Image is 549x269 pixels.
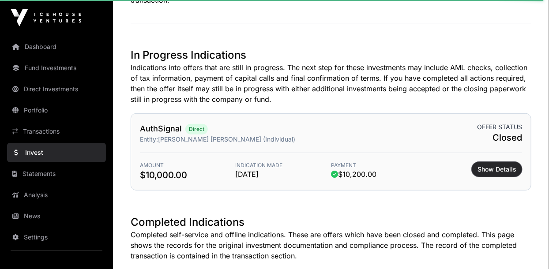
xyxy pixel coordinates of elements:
[331,169,376,179] span: $10,200.00
[7,206,106,226] a: News
[7,185,106,205] a: Analysis
[477,123,522,131] span: Offer status
[131,215,531,229] h1: Completed Indications
[477,131,522,144] span: Closed
[7,164,106,183] a: Statements
[131,48,531,62] h1: In Progress Indications
[140,162,236,169] span: Amount
[131,62,531,105] p: Indications into offers that are still in progress. The next step for these investments may inclu...
[472,162,522,177] button: Show Details
[478,165,516,174] span: Show Details
[140,135,158,143] span: Entity:
[7,122,106,141] a: Transactions
[131,229,531,261] p: Completed self-service and offline indications. These are offers which have been closed and compl...
[189,126,204,133] span: Direct
[236,169,331,179] span: [DATE]
[331,162,427,169] span: Payment
[7,37,106,56] a: Dashboard
[11,9,81,26] img: Icehouse Ventures Logo
[7,228,106,247] a: Settings
[7,58,106,78] a: Fund Investments
[7,79,106,99] a: Direct Investments
[7,143,106,162] a: Invest
[7,101,106,120] a: Portfolio
[236,162,331,169] span: Indication Made
[505,227,549,269] iframe: Chat Widget
[140,124,182,133] a: AuthSignal
[158,135,295,143] span: [PERSON_NAME] [PERSON_NAME] (Individual)
[140,169,236,181] span: $10,000.00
